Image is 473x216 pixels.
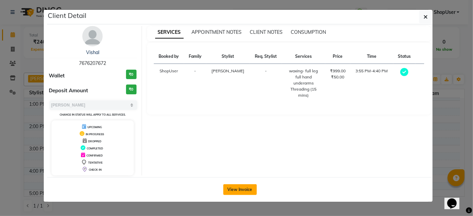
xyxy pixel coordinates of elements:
[154,64,184,103] td: ShopUser
[89,168,102,171] span: CHECK-IN
[126,85,137,94] h3: ₹0
[329,74,346,80] div: ₹50.00
[184,64,206,103] td: -
[87,147,103,150] span: COMPLETED
[86,154,103,157] span: CONFIRMED
[291,29,326,35] span: CONSUMPTION
[86,133,104,136] span: IN PROGRESS
[325,49,350,64] th: Price
[286,68,321,86] div: waxing- full leg full hand underarms
[154,49,184,64] th: Booked by
[184,49,206,64] th: Family
[82,26,103,46] img: avatar
[155,26,184,39] span: SERVICES
[282,49,325,64] th: Services
[88,140,101,143] span: DROPPED
[192,29,242,35] span: APPOINTMENT NOTES
[49,72,65,80] span: Wallet
[250,49,282,64] th: Req. Stylist
[250,64,282,103] td: -
[223,184,257,195] button: View Invoice
[49,87,88,95] span: Deposit Amount
[350,64,393,103] td: 3:55 PM-4:40 PM
[350,49,393,64] th: Time
[48,10,86,21] h5: Client Detail
[393,49,416,64] th: Status
[250,29,283,35] span: CLIENT NOTES
[206,49,250,64] th: Stylist
[445,189,466,209] iframe: chat widget
[86,49,99,55] a: Vishal
[60,113,126,116] small: Change in status will apply to all services.
[286,86,321,98] div: Threading (15 mins)
[79,60,106,66] span: 7676207672
[88,161,103,164] span: TENTATIVE
[329,68,346,74] div: ₹999.00
[87,125,102,129] span: UPCOMING
[126,70,137,79] h3: ₹0
[212,68,245,73] span: [PERSON_NAME]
